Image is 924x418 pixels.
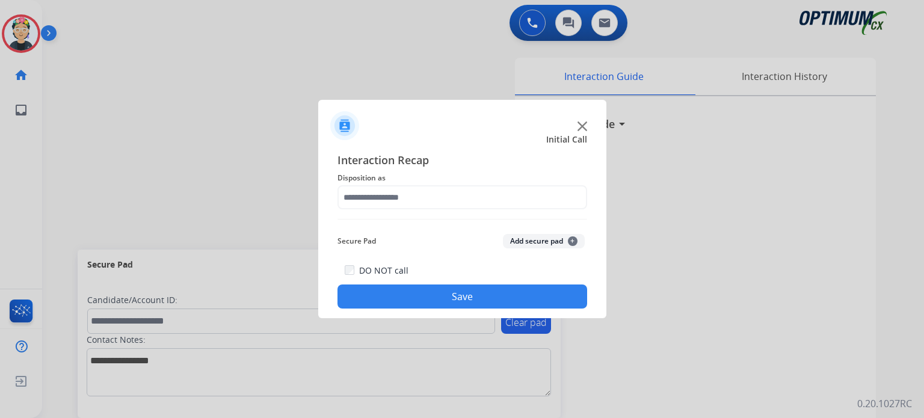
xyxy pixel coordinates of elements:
[568,236,577,246] span: +
[857,396,912,411] p: 0.20.1027RC
[337,219,587,220] img: contact-recap-line.svg
[359,265,408,277] label: DO NOT call
[337,152,587,171] span: Interaction Recap
[337,234,376,248] span: Secure Pad
[330,111,359,140] img: contactIcon
[337,284,587,309] button: Save
[546,134,587,146] span: Initial Call
[337,171,587,185] span: Disposition as
[503,234,585,248] button: Add secure pad+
